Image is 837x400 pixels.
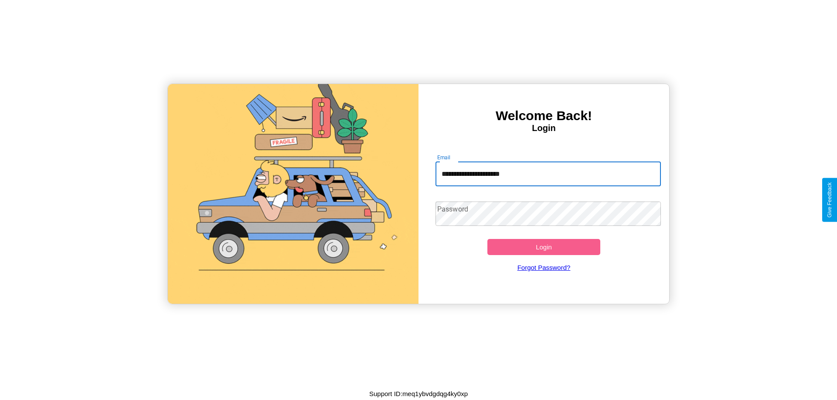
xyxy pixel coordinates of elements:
h3: Welcome Back! [418,108,669,123]
button: Login [487,239,600,255]
a: Forgot Password? [431,255,657,280]
img: gif [168,84,418,304]
h4: Login [418,123,669,133]
label: Email [437,154,451,161]
p: Support ID: meq1ybvdgdqg4ky0xp [369,388,468,400]
div: Give Feedback [827,182,833,218]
